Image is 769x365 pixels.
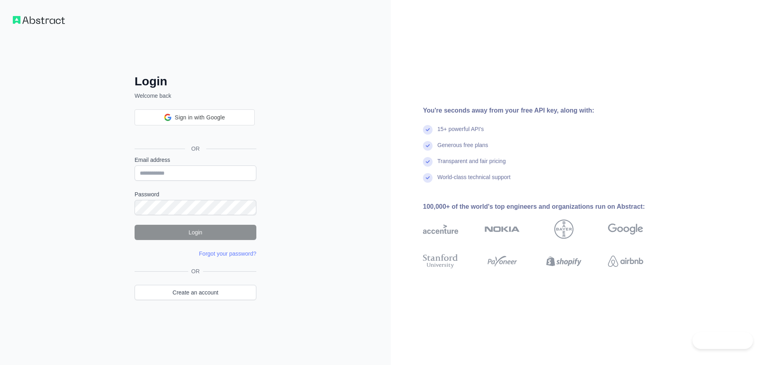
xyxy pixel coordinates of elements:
[693,332,753,349] iframe: Toggle Customer Support
[423,125,433,135] img: check mark
[423,252,458,270] img: stanford university
[135,92,256,100] p: Welcome back
[485,220,520,239] img: nokia
[485,252,520,270] img: payoneer
[608,220,643,239] img: google
[554,220,574,239] img: bayer
[13,16,65,24] img: Workflow
[437,173,511,189] div: World-class technical support
[423,157,433,167] img: check mark
[546,252,582,270] img: shopify
[423,220,458,239] img: accenture
[423,106,669,115] div: You're seconds away from your free API key, along with:
[199,250,256,257] a: Forgot your password?
[175,113,225,122] span: Sign in with Google
[135,225,256,240] button: Login
[608,252,643,270] img: airbnb
[135,156,256,164] label: Email address
[423,202,669,212] div: 100,000+ of the world's top engineers and organizations run on Abstract:
[437,125,484,141] div: 15+ powerful API's
[437,157,506,173] div: Transparent and fair pricing
[135,74,256,89] h2: Login
[135,190,256,198] label: Password
[131,125,259,142] iframe: Sign in with Google Button
[135,285,256,300] a: Create an account
[437,141,488,157] div: Generous free plans
[423,141,433,151] img: check mark
[423,173,433,183] img: check mark
[135,109,255,125] div: Sign in with Google
[188,267,203,275] span: OR
[185,145,206,153] span: OR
